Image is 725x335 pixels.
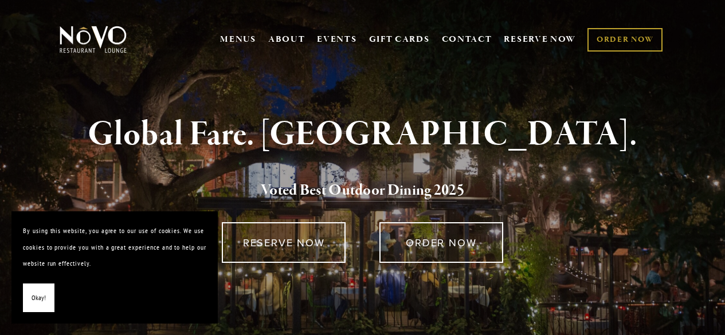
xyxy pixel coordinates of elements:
span: Okay! [32,290,46,306]
a: ABOUT [268,34,305,45]
p: By using this website, you agree to our use of cookies. We use cookies to provide you with a grea... [23,223,206,272]
img: Novo Restaurant &amp; Lounge [57,25,129,54]
a: GIFT CARDS [369,29,430,50]
strong: Global Fare. [GEOGRAPHIC_DATA]. [88,113,637,156]
a: RESERVE NOW [222,222,346,263]
a: RESERVE NOW [504,29,576,50]
a: MENUS [220,34,256,45]
a: ORDER NOW [587,28,663,52]
a: EVENTS [317,34,356,45]
a: ORDER NOW [379,222,503,263]
a: CONTACT [442,29,492,50]
a: Voted Best Outdoor Dining 202 [261,180,457,202]
h2: 5 [76,179,649,203]
section: Cookie banner [11,211,218,324]
button: Okay! [23,283,54,313]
